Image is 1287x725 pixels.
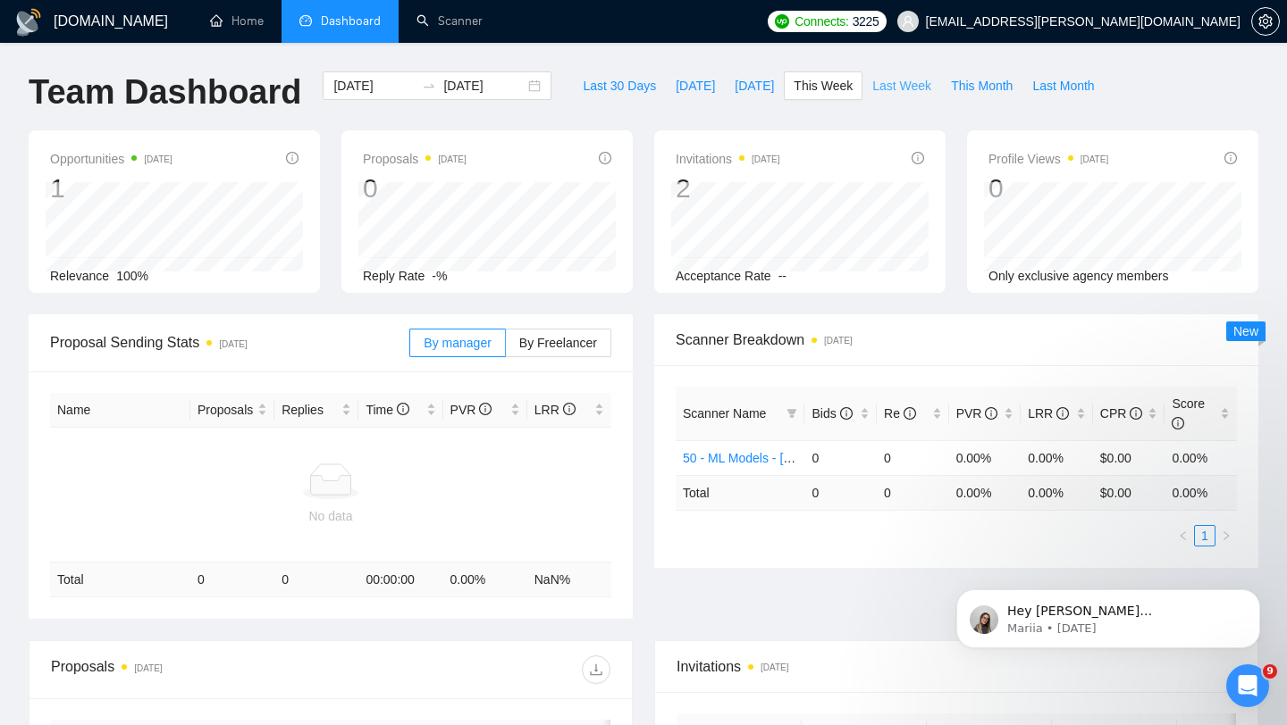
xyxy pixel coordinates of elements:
span: info-circle [904,407,916,420]
span: PVR [956,406,998,421]
span: Re [884,406,916,421]
th: Name [50,393,190,428]
div: No data [57,506,604,526]
time: [DATE] [134,663,162,673]
td: 0 [804,475,877,510]
span: info-circle [912,152,924,164]
span: info-circle [1224,152,1237,164]
td: $ 0.00 [1093,475,1165,510]
span: Bids [812,406,852,421]
a: 50 - ML Models - [DATE] [683,451,819,465]
button: This Month [941,71,1022,100]
time: [DATE] [824,336,852,346]
span: This Week [794,76,853,96]
div: 0 [363,171,467,205]
span: Proposal Sending Stats [50,331,409,354]
span: -- [778,269,786,283]
span: Only exclusive agency members [988,269,1169,283]
a: searchScanner [416,13,483,29]
button: Last Month [1022,71,1104,100]
div: 1 [50,171,172,205]
span: filter [786,408,797,419]
a: setting [1251,14,1280,29]
span: Reply Rate [363,269,425,283]
span: 3225 [853,12,879,31]
img: upwork-logo.png [775,14,789,29]
td: NaN % [527,562,611,597]
img: logo [14,8,43,37]
td: 0 [274,562,358,597]
span: Connects: [795,12,848,31]
button: Last 30 Days [573,71,666,100]
span: info-circle [599,152,611,164]
button: setting [1251,7,1280,36]
span: user [902,15,914,28]
li: Next Page [1215,525,1237,546]
td: $0.00 [1093,440,1165,475]
span: By Freelancer [519,336,597,350]
button: download [582,655,610,684]
td: 0.00 % [1021,475,1093,510]
span: This Month [951,76,1013,96]
td: 0.00 % [1165,475,1237,510]
td: 0.00% [949,440,1022,475]
span: info-circle [286,152,299,164]
td: 0 [877,475,949,510]
time: [DATE] [1081,154,1108,164]
li: Previous Page [1173,525,1194,546]
button: right [1215,525,1237,546]
span: info-circle [563,403,576,415]
td: 0 [877,440,949,475]
span: Opportunities [50,148,172,170]
time: [DATE] [752,154,779,164]
span: LRR [534,403,576,417]
span: setting [1252,14,1279,29]
td: 00:00:00 [358,562,442,597]
td: 0.00 % [949,475,1022,510]
span: Time [366,403,408,417]
span: Last 30 Days [583,76,656,96]
button: [DATE] [666,71,725,100]
h1: Team Dashboard [29,71,301,113]
th: Replies [274,393,358,428]
button: left [1173,525,1194,546]
span: left [1178,530,1189,541]
th: Proposals [190,393,274,428]
div: 0 [988,171,1108,205]
button: This Week [784,71,862,100]
span: Relevance [50,269,109,283]
span: Proposals [198,400,254,420]
td: 0.00 % [443,562,527,597]
td: 0.00% [1165,440,1237,475]
span: swap-right [422,79,436,93]
span: Last Week [872,76,931,96]
span: info-circle [1130,407,1142,420]
span: Score [1172,396,1205,430]
span: [DATE] [735,76,774,96]
span: 9 [1263,664,1277,679]
td: Total [50,562,190,597]
iframe: Intercom notifications message [929,552,1287,677]
td: 0 [190,562,274,597]
button: [DATE] [725,71,784,100]
iframe: Intercom live chat [1226,664,1269,707]
span: info-circle [1172,417,1184,429]
span: download [583,662,610,677]
time: [DATE] [761,662,788,672]
span: Invitations [677,655,1236,678]
time: [DATE] [219,339,247,349]
span: Scanner Name [683,406,766,421]
div: 2 [676,171,780,205]
span: to [422,79,436,93]
span: [DATE] [676,76,715,96]
td: Total [676,475,804,510]
span: Dashboard [321,13,381,29]
div: Proposals [51,655,331,684]
span: Last Month [1032,76,1094,96]
input: Start date [333,76,415,96]
td: 0.00% [1021,440,1093,475]
span: PVR [450,403,492,417]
